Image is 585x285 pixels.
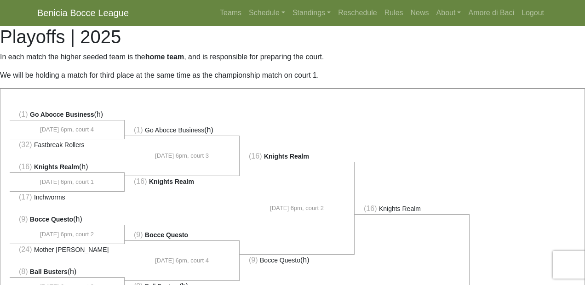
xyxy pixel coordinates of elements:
span: [DATE] 6pm, court 4 [155,256,209,265]
span: Bocce Questo [260,256,300,264]
a: Benicia Bocce League [37,4,129,22]
span: Knights Realm [149,178,194,185]
span: (17) [19,193,32,201]
li: (h) [10,214,125,225]
span: [DATE] 6pm, court 2 [40,230,94,239]
span: Ball Busters [30,268,68,275]
span: (16) [134,177,147,185]
span: (32) [19,141,32,148]
a: Rules [381,4,407,22]
span: Knights Realm [379,205,421,212]
span: [DATE] 6pm, court 1 [40,177,94,187]
span: (24) [19,245,32,253]
li: (h) [10,109,125,120]
span: Inchworms [34,194,65,201]
span: (9) [134,231,143,239]
a: Logout [518,4,548,22]
span: (1) [19,110,28,118]
span: Knights Realm [34,163,79,171]
span: (1) [134,126,143,134]
a: Schedule [245,4,289,22]
span: Knights Realm [264,153,309,160]
span: Fastbreak Rollers [34,141,85,148]
span: (9) [19,215,28,223]
li: (h) [10,266,125,278]
li: (h) [10,161,125,173]
span: [DATE] 6pm, court 2 [270,204,324,213]
li: (h) [240,254,355,266]
span: [DATE] 6pm, court 4 [40,125,94,134]
span: Mother [PERSON_NAME] [34,246,109,253]
a: About [433,4,465,22]
a: Reschedule [334,4,381,22]
span: (16) [249,152,262,160]
span: (16) [19,163,32,171]
span: [DATE] 6pm, court 3 [155,151,209,160]
span: (8) [19,268,28,275]
a: Standings [289,4,334,22]
span: Bocce Questo [30,216,73,223]
span: (16) [364,205,377,212]
span: Bocce Questo [145,231,188,239]
span: Go Abocce Business [145,126,204,134]
span: (9) [249,256,258,264]
span: Go Abocce Business [30,111,94,118]
a: Teams [216,4,245,22]
a: Amore di Baci [465,4,518,22]
li: (h) [125,125,240,136]
strong: home team [145,53,184,61]
a: News [407,4,433,22]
